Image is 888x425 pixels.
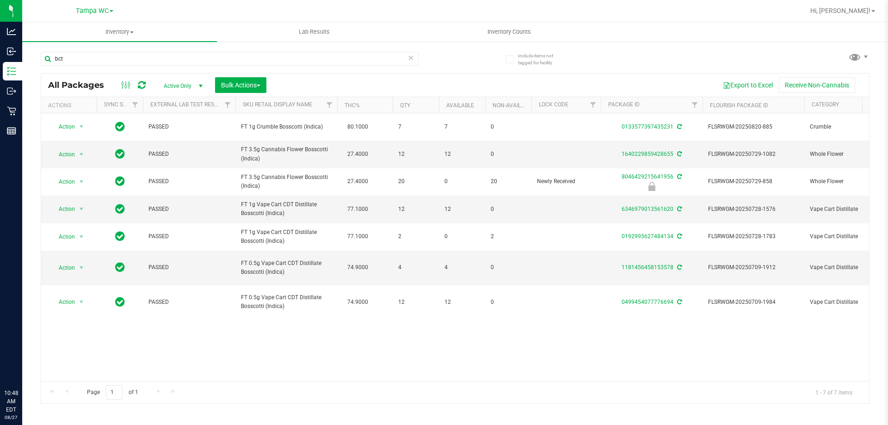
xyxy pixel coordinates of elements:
a: Category [812,101,839,108]
span: FT 1g Crumble Bosscotti (Indica) [241,123,332,131]
a: External Lab Test Result [150,101,223,108]
span: FLSRWGM-20250729-1082 [708,150,799,159]
span: 20 [398,177,433,186]
a: Sync Status [104,101,140,108]
span: Sync from Compliance System [676,123,682,130]
span: 27.4000 [343,148,373,161]
span: 12 [444,298,480,307]
span: 0 [491,263,526,272]
inline-svg: Outbound [7,86,16,96]
a: Filter [220,97,235,113]
span: 0 [491,123,526,131]
a: Non-Available [493,102,534,109]
span: In Sync [115,203,125,216]
span: Vape Cart Distillate [810,205,880,214]
a: THC% [345,102,360,109]
span: FT 3.5g Cannabis Flower Bosscotti (Indica) [241,145,332,163]
span: PASSED [148,263,230,272]
span: 12 [444,205,480,214]
span: 77.1000 [343,230,373,243]
span: 2 [491,232,526,241]
span: PASSED [148,177,230,186]
span: 12 [398,205,433,214]
span: Action [50,230,75,243]
span: PASSED [148,150,230,159]
span: select [76,175,87,188]
span: 77.1000 [343,203,373,216]
input: 1 [106,385,123,400]
span: 74.9000 [343,261,373,274]
span: Whole Flower [810,150,880,159]
inline-svg: Reports [7,126,16,136]
span: Sync from Compliance System [676,264,682,271]
span: Action [50,261,75,274]
span: select [76,296,87,308]
a: 0192995627484134 [622,233,673,240]
span: Clear [407,52,414,64]
span: 0 [491,298,526,307]
span: 0 [444,177,480,186]
inline-svg: Analytics [7,27,16,36]
span: FT 1g Vape Cart CDT Distillate Bosscotti (Indica) [241,200,332,218]
span: Action [50,296,75,308]
a: Filter [322,97,337,113]
span: select [76,203,87,216]
span: Inventory Counts [475,28,543,36]
div: Actions [48,102,93,109]
span: FLSRWGM-20250820-885 [708,123,799,131]
span: FLSRWGM-20250709-1912 [708,263,799,272]
p: 08/27 [4,414,18,421]
span: PASSED [148,205,230,214]
a: 6346979013561620 [622,206,673,212]
inline-svg: Inventory [7,67,16,76]
span: 74.9000 [343,296,373,309]
span: Crumble [810,123,880,131]
span: Bulk Actions [221,81,260,89]
span: In Sync [115,296,125,308]
span: Sync from Compliance System [676,233,682,240]
button: Export to Excel [717,77,779,93]
span: PASSED [148,232,230,241]
span: PASSED [148,298,230,307]
a: 0133577397435231 [622,123,673,130]
span: FLSRWGM-20250728-1783 [708,232,799,241]
p: 10:48 AM EDT [4,389,18,414]
span: select [76,120,87,133]
span: FT 0.5g Vape Cart CDT Distillate Bosscotti (Indica) [241,259,332,277]
inline-svg: Inbound [7,47,16,56]
span: Hi, [PERSON_NAME]! [810,7,870,14]
iframe: Resource center [9,351,37,379]
span: Action [50,148,75,161]
span: 12 [398,298,433,307]
span: select [76,230,87,243]
a: Lock Code [539,101,568,108]
span: Action [50,175,75,188]
a: Sku Retail Display Name [243,101,312,108]
span: 0 [491,205,526,214]
button: Receive Non-Cannabis [779,77,855,93]
span: Sync from Compliance System [676,173,682,180]
inline-svg: Retail [7,106,16,116]
span: Vape Cart Distillate [810,298,880,307]
a: 0499454077776694 [622,299,673,305]
span: In Sync [115,120,125,133]
span: Inventory [22,28,217,36]
a: 1640229859428655 [622,151,673,157]
span: 4 [444,263,480,272]
a: Inventory [22,22,217,42]
a: Qty [400,102,410,109]
a: Filter [128,97,143,113]
span: 7 [444,123,480,131]
span: 1 - 7 of 7 items [808,385,860,399]
span: In Sync [115,175,125,188]
span: FLSRWGM-20250709-1984 [708,298,799,307]
a: Lab Results [217,22,412,42]
span: select [76,148,87,161]
span: In Sync [115,148,125,160]
span: Whole Flower [810,177,880,186]
span: In Sync [115,261,125,274]
span: FLSRWGM-20250729-858 [708,177,799,186]
span: Page of 1 [79,385,146,400]
a: Filter [687,97,703,113]
a: Package ID [608,101,640,108]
